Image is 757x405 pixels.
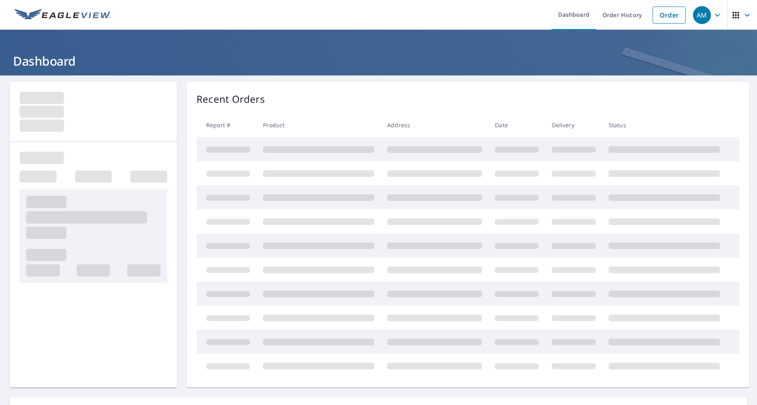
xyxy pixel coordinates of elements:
[602,113,726,137] th: Status
[545,113,602,137] th: Delivery
[15,9,111,21] img: EV Logo
[10,53,747,69] h1: Dashboard
[653,7,686,24] a: Order
[256,113,381,137] th: Product
[196,92,265,106] p: Recent Orders
[381,113,488,137] th: Address
[488,113,545,137] th: Date
[196,113,256,137] th: Report #
[693,6,711,24] div: AM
